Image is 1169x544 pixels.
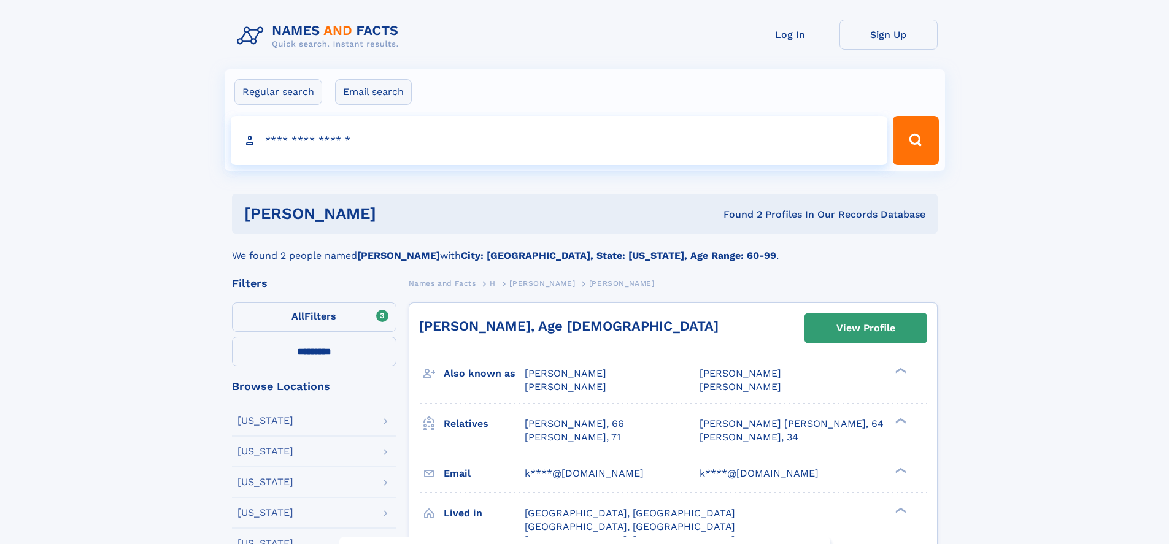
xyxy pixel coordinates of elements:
[589,279,655,288] span: [PERSON_NAME]
[892,416,907,424] div: ❯
[234,79,322,105] label: Regular search
[232,278,396,289] div: Filters
[805,313,927,343] a: View Profile
[444,363,525,384] h3: Also known as
[444,463,525,484] h3: Email
[335,79,412,105] label: Email search
[461,250,776,261] b: City: [GEOGRAPHIC_DATA], State: [US_STATE], Age Range: 60-99
[232,234,938,263] div: We found 2 people named with .
[892,466,907,474] div: ❯
[550,208,925,221] div: Found 2 Profiles In Our Records Database
[232,302,396,332] label: Filters
[490,279,496,288] span: H
[525,507,735,519] span: [GEOGRAPHIC_DATA], [GEOGRAPHIC_DATA]
[237,416,293,426] div: [US_STATE]
[237,508,293,518] div: [US_STATE]
[700,381,781,393] span: [PERSON_NAME]
[525,381,606,393] span: [PERSON_NAME]
[237,477,293,487] div: [US_STATE]
[700,367,781,379] span: [PERSON_NAME]
[836,314,895,342] div: View Profile
[839,20,938,50] a: Sign Up
[490,275,496,291] a: H
[509,275,575,291] a: [PERSON_NAME]
[700,431,798,444] a: [PERSON_NAME], 34
[244,206,550,221] h1: [PERSON_NAME]
[232,20,409,53] img: Logo Names and Facts
[525,521,735,532] span: [GEOGRAPHIC_DATA], [GEOGRAPHIC_DATA]
[232,381,396,392] div: Browse Locations
[525,431,620,444] a: [PERSON_NAME], 71
[525,367,606,379] span: [PERSON_NAME]
[509,279,575,288] span: [PERSON_NAME]
[444,503,525,524] h3: Lived in
[419,318,719,334] a: [PERSON_NAME], Age [DEMOGRAPHIC_DATA]
[741,20,839,50] a: Log In
[892,367,907,375] div: ❯
[357,250,440,261] b: [PERSON_NAME]
[237,446,293,456] div: [US_STATE]
[291,310,304,322] span: All
[231,116,888,165] input: search input
[409,275,476,291] a: Names and Facts
[893,116,938,165] button: Search Button
[525,417,624,431] a: [PERSON_NAME], 66
[700,417,884,431] a: [PERSON_NAME] [PERSON_NAME], 64
[892,506,907,514] div: ❯
[444,413,525,434] h3: Relatives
